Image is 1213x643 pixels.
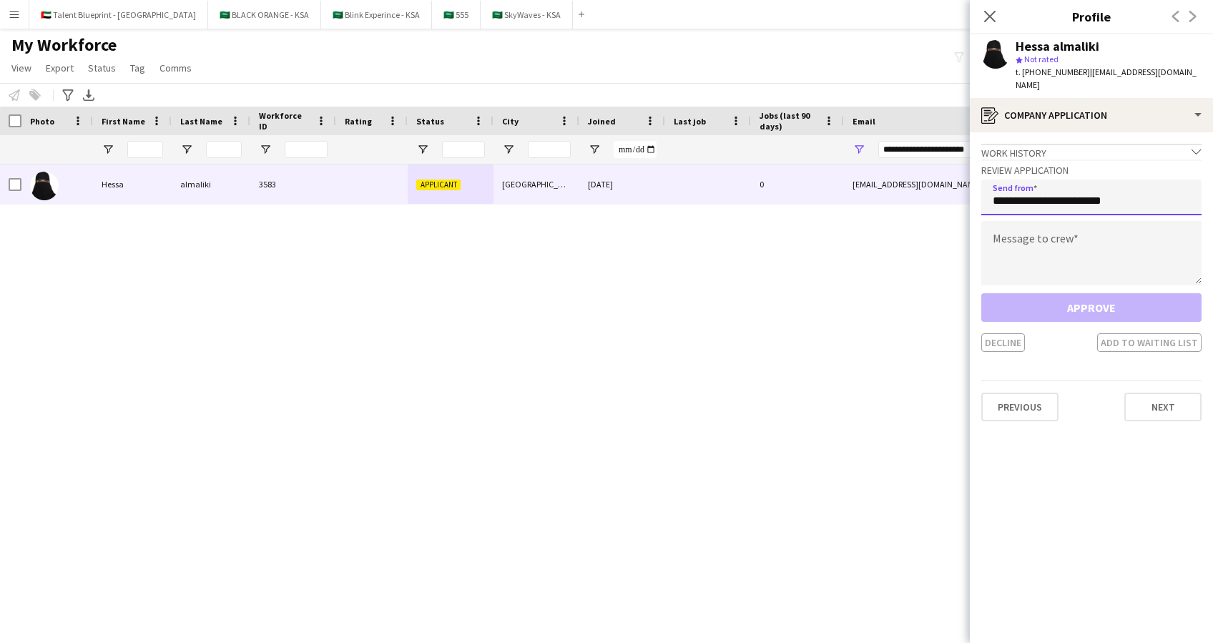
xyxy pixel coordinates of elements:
[981,164,1202,177] h3: Review Application
[970,7,1213,26] h3: Profile
[88,62,116,74] span: Status
[588,116,616,127] span: Joined
[259,110,310,132] span: Workforce ID
[80,87,97,104] app-action-btn: Export XLSX
[878,141,1121,158] input: Email Filter Input
[416,143,429,156] button: Open Filter Menu
[614,141,657,158] input: Joined Filter Input
[102,143,114,156] button: Open Filter Menu
[481,1,573,29] button: 🇸🇦 SkyWaves - KSA
[416,180,461,190] span: Applicant
[29,1,208,29] button: 🇦🇪 Talent Blueprint - [GEOGRAPHIC_DATA]
[124,59,151,77] a: Tag
[250,165,336,204] div: 3583
[59,87,77,104] app-action-btn: Advanced filters
[11,62,31,74] span: View
[30,172,59,200] img: Hessa almaliki
[502,116,519,127] span: City
[11,34,117,56] span: My Workforce
[674,116,706,127] span: Last job
[345,116,372,127] span: Rating
[259,143,272,156] button: Open Filter Menu
[40,59,79,77] a: Export
[442,141,485,158] input: Status Filter Input
[159,62,192,74] span: Comms
[1016,40,1099,53] div: Hessa almaliki
[285,141,328,158] input: Workforce ID Filter Input
[321,1,432,29] button: 🇸🇦 Blink Experince - KSA
[154,59,197,77] a: Comms
[579,165,665,204] div: [DATE]
[127,141,163,158] input: First Name Filter Input
[502,143,515,156] button: Open Filter Menu
[93,165,172,204] div: Hessa
[760,110,818,132] span: Jobs (last 90 days)
[416,116,444,127] span: Status
[130,62,145,74] span: Tag
[82,59,122,77] a: Status
[180,143,193,156] button: Open Filter Menu
[208,1,321,29] button: 🇸🇦 BLACK ORANGE - KSA
[853,143,865,156] button: Open Filter Menu
[981,393,1059,421] button: Previous
[1024,54,1059,64] span: Not rated
[206,141,242,158] input: Last Name Filter Input
[493,165,579,204] div: [GEOGRAPHIC_DATA]
[853,116,875,127] span: Email
[1016,67,1197,90] span: | [EMAIL_ADDRESS][DOMAIN_NAME]
[102,116,145,127] span: First Name
[1016,67,1090,77] span: t. [PHONE_NUMBER]
[30,116,54,127] span: Photo
[844,165,1130,204] div: [EMAIL_ADDRESS][DOMAIN_NAME]
[751,165,844,204] div: 0
[6,59,37,77] a: View
[970,98,1213,132] div: Company application
[588,143,601,156] button: Open Filter Menu
[46,62,74,74] span: Export
[432,1,481,29] button: 🇸🇦 555
[528,141,571,158] input: City Filter Input
[172,165,250,204] div: almaliki
[981,144,1202,159] div: Work history
[180,116,222,127] span: Last Name
[1124,393,1202,421] button: Next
